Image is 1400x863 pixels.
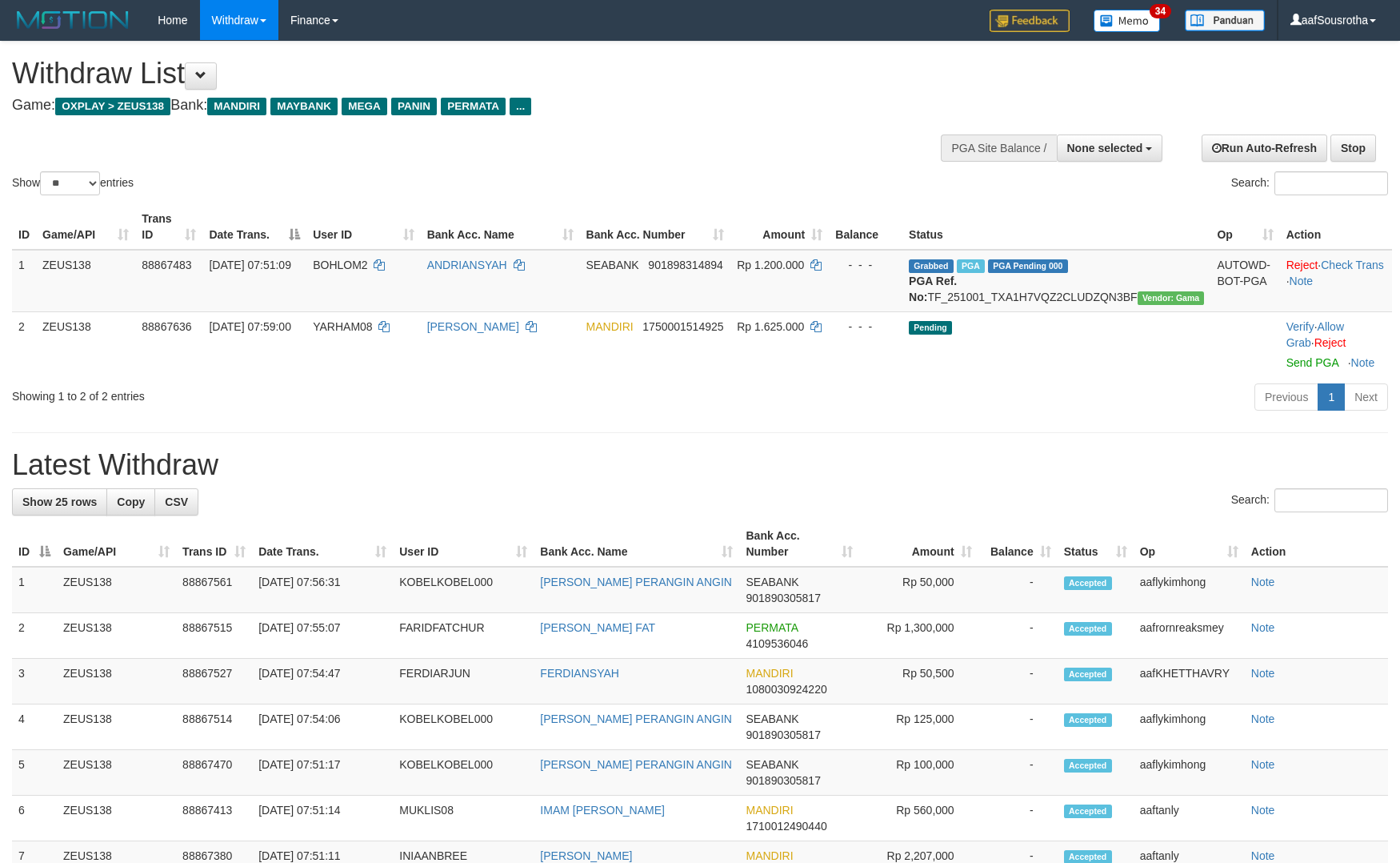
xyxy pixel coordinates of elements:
[1251,712,1275,725] a: Note
[534,521,739,567] th: Bank Acc. Name: activate to sort column ascending
[252,659,393,704] td: [DATE] 07:54:47
[40,171,100,195] select: Showentries
[1251,804,1275,817] a: Note
[737,259,804,271] span: Rp 1.200.000
[176,567,252,613] td: 88867561
[859,704,978,750] td: Rp 125,000
[393,750,534,796] td: KOBELKOBEL000
[1286,259,1318,271] a: Reject
[909,259,954,273] span: Grabbed
[306,204,420,250] th: User ID: activate to sort column ascending
[1251,849,1275,862] a: Note
[12,750,57,796] td: 5
[746,621,798,634] span: PERMATA
[142,320,191,333] span: 88867636
[1245,521,1388,567] th: Action
[427,320,519,333] a: [PERSON_NAME]
[746,712,798,725] span: SEABANK
[252,704,393,750] td: [DATE] 07:54:06
[12,8,134,32] img: MOTION_logo.png
[990,10,1070,32] img: Feedback.jpg
[746,774,820,787] span: Copy 901890305817 to clipboard
[746,576,798,588] span: SEABANK
[252,796,393,841] td: [DATE] 07:51:14
[540,576,732,588] a: [PERSON_NAME] PERANGIN ANGIN
[1280,250,1392,312] td: · ·
[1286,356,1338,369] a: Send PGA
[393,567,534,613] td: KOBELKOBEL000
[941,134,1056,162] div: PGA Site Balance /
[342,98,387,115] span: MEGA
[746,820,826,833] span: Copy 1710012490440 to clipboard
[540,849,632,862] a: [PERSON_NAME]
[859,659,978,704] td: Rp 50,500
[12,659,57,704] td: 3
[540,621,655,634] a: [PERSON_NAME] FAT
[978,750,1058,796] td: -
[586,320,634,333] span: MANDIRI
[12,567,57,613] td: 1
[252,613,393,659] td: [DATE] 07:55:07
[859,750,978,796] td: Rp 100,000
[57,704,176,750] td: ZEUS138
[540,712,732,725] a: [PERSON_NAME] PERANGIN ANGIN
[1330,134,1376,162] a: Stop
[1134,659,1245,704] td: aafKHETTHAVRY
[55,98,170,115] span: OXPLAY > ZEUS138
[1251,667,1275,680] a: Note
[1251,758,1275,771] a: Note
[12,382,571,404] div: Showing 1 to 2 of 2 entries
[746,849,793,862] span: MANDIRI
[106,488,155,516] a: Copy
[393,521,534,567] th: User ID: activate to sort column ascending
[1202,134,1327,162] a: Run Auto-Refresh
[393,613,534,659] td: FARIDFATCHUR
[978,613,1058,659] td: -
[1274,171,1388,195] input: Search:
[1318,383,1345,411] a: 1
[1064,713,1112,727] span: Accepted
[391,98,437,115] span: PANIN
[176,659,252,704] td: 88867527
[165,496,188,508] span: CSV
[746,637,808,650] span: Copy 4109536046 to clipboard
[1274,488,1388,512] input: Search:
[393,659,534,704] td: FERDIARJUN
[1344,383,1388,411] a: Next
[1210,204,1279,250] th: Op: activate to sort column ascending
[978,704,1058,750] td: -
[427,259,507,271] a: ANDRIANSYAH
[1251,621,1275,634] a: Note
[313,259,367,271] span: BOHLOM2
[829,204,902,250] th: Balance
[12,311,36,377] td: 2
[1286,320,1314,333] a: Verify
[1231,488,1388,512] label: Search:
[1314,336,1346,349] a: Reject
[1064,759,1112,773] span: Accepted
[739,521,858,567] th: Bank Acc. Number: activate to sort column ascending
[1134,704,1245,750] td: aaflykimhong
[642,320,723,333] span: Copy 1750001514925 to clipboard
[1251,576,1275,588] a: Note
[737,320,804,333] span: Rp 1.625.000
[154,488,198,516] a: CSV
[859,613,978,659] td: Rp 1,300,000
[730,204,829,250] th: Amount: activate to sort column ascending
[1134,567,1245,613] td: aaflykimhong
[57,567,176,613] td: ZEUS138
[393,796,534,841] td: MUKLIS08
[746,729,820,741] span: Copy 901890305817 to clipboard
[1286,320,1344,349] span: ·
[746,804,793,817] span: MANDIRI
[1134,750,1245,796] td: aaflykimhong
[540,667,619,680] a: FERDIANSYAH
[1286,320,1344,349] a: Allow Grab
[1064,668,1112,681] span: Accepted
[859,521,978,567] th: Amount: activate to sort column ascending
[1134,521,1245,567] th: Op: activate to sort column ascending
[12,704,57,750] td: 4
[57,796,176,841] td: ZEUS138
[252,750,393,796] td: [DATE] 07:51:17
[1185,10,1265,31] img: panduan.png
